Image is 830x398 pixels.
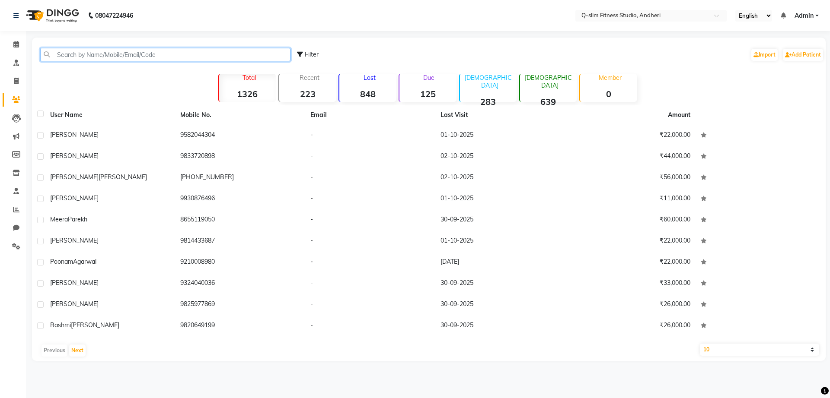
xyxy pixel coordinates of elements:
td: [DATE] [435,252,565,273]
a: Add Patient [783,49,823,61]
td: ₹33,000.00 [565,273,696,294]
td: 30-09-2025 [435,294,565,316]
td: 01-10-2025 [435,125,565,146]
td: 9930876496 [175,189,305,210]
a: Import [751,49,778,61]
td: ₹60,000.00 [565,210,696,231]
td: ₹22,000.00 [565,252,696,273]
td: 30-09-2025 [435,316,565,337]
td: 9324040036 [175,273,305,294]
td: 9820649199 [175,316,305,337]
td: - [305,231,435,252]
td: ₹11,000.00 [565,189,696,210]
td: 02-10-2025 [435,167,565,189]
td: 8655119050 [175,210,305,231]
th: Mobile No. [175,105,305,125]
span: [PERSON_NAME] [50,131,99,139]
td: 9210008980 [175,252,305,273]
th: Amount [663,105,696,125]
span: Admin [795,11,814,20]
td: 01-10-2025 [435,231,565,252]
b: 08047224946 [95,3,133,28]
td: ₹22,000.00 [565,231,696,252]
td: ₹56,000.00 [565,167,696,189]
strong: 1326 [219,88,276,99]
td: - [305,167,435,189]
strong: 848 [339,88,396,99]
span: Poonam [50,258,73,265]
td: 30-09-2025 [435,210,565,231]
td: 9582044304 [175,125,305,146]
span: [PERSON_NAME] [50,237,99,244]
span: Meera [50,215,68,223]
span: Agarwal [73,258,96,265]
td: - [305,316,435,337]
strong: 283 [460,96,517,107]
span: [PERSON_NAME] [50,152,99,160]
th: Last Visit [435,105,565,125]
td: - [305,273,435,294]
span: [PERSON_NAME] [50,194,99,202]
td: 9833720898 [175,146,305,167]
td: [PHONE_NUMBER] [175,167,305,189]
span: [PERSON_NAME] [71,321,119,329]
p: [DEMOGRAPHIC_DATA] [463,74,517,89]
td: ₹26,000.00 [565,316,696,337]
td: 02-10-2025 [435,146,565,167]
td: - [305,210,435,231]
th: Email [305,105,435,125]
span: [PERSON_NAME] [50,173,99,181]
strong: 223 [279,88,336,99]
span: Filter [305,51,319,58]
th: User Name [45,105,175,125]
td: 01-10-2025 [435,189,565,210]
span: [PERSON_NAME] [50,300,99,308]
td: - [305,189,435,210]
span: Rashmi [50,321,71,329]
td: - [305,252,435,273]
td: 30-09-2025 [435,273,565,294]
button: Next [69,344,86,357]
span: Parekh [68,215,87,223]
strong: 125 [399,88,456,99]
td: - [305,294,435,316]
td: ₹22,000.00 [565,125,696,146]
span: [PERSON_NAME] [99,173,147,181]
td: - [305,125,435,146]
strong: 0 [580,88,637,99]
p: Due [401,74,456,82]
td: ₹26,000.00 [565,294,696,316]
p: Member [584,74,637,82]
img: logo [22,3,81,28]
td: ₹44,000.00 [565,146,696,167]
td: 9825977869 [175,294,305,316]
td: 9814433687 [175,231,305,252]
p: Lost [343,74,396,82]
input: Search by Name/Mobile/Email/Code [40,48,290,61]
td: - [305,146,435,167]
span: [PERSON_NAME] [50,279,99,287]
p: Total [223,74,276,82]
p: Recent [283,74,336,82]
strong: 639 [520,96,577,107]
p: [DEMOGRAPHIC_DATA] [524,74,577,89]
